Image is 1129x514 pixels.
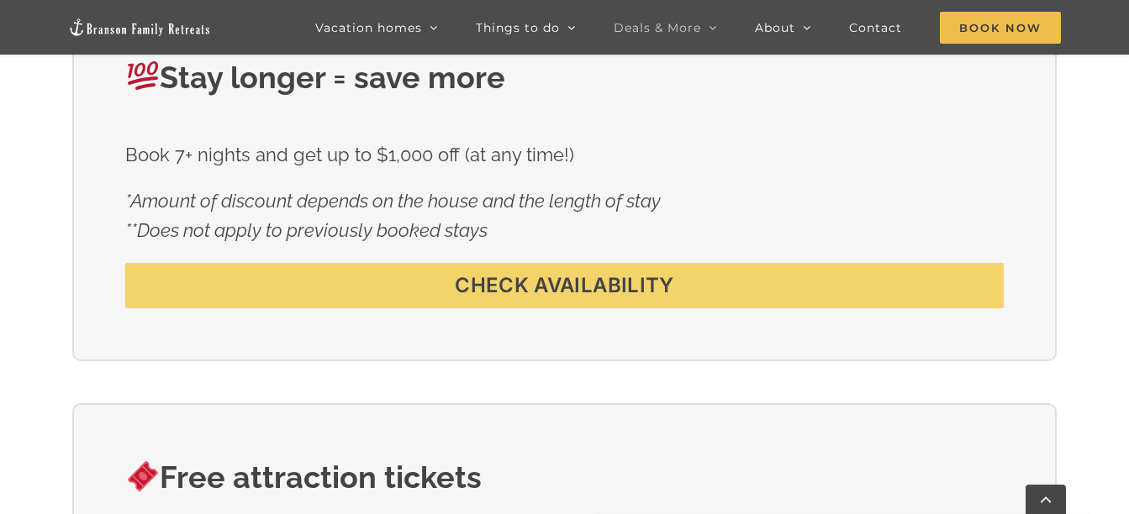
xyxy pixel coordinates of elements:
[68,18,211,37] img: Branson Family Retreats Logo
[455,274,673,298] span: CHECK AVAILABILITY
[128,461,158,491] img: 🎟️
[940,12,1061,44] span: Book Now
[849,22,902,34] span: Contact
[755,22,795,34] span: About
[128,60,158,91] img: 💯
[125,60,505,95] strong: Stay longer = save more
[315,22,422,34] span: Vacation homes
[125,459,482,495] strong: Free attraction tickets
[125,190,661,241] em: *Amount of discount depends on the house and the length of stay **Does not apply to previously bo...
[125,263,1003,309] a: CHECK AVAILABILITY
[476,22,560,34] span: Things to do
[125,140,1003,170] p: Book 7+ nights and get up to $1,000 off (at any time!)
[614,22,701,34] span: Deals & More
